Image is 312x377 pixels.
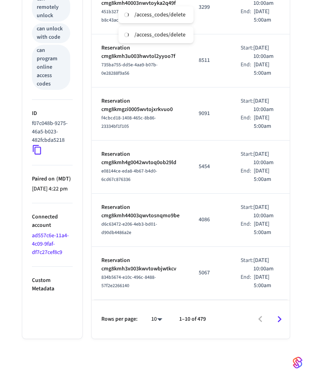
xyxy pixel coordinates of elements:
p: [DATE] 5:00am [254,167,281,184]
p: [DATE] 5:00am [254,61,281,77]
p: 5454 [199,163,221,171]
p: 4086 [199,216,221,224]
p: f07c048b-9275-46a5-b023-482fcbda5218 [32,119,69,145]
div: End: [241,220,254,237]
img: SeamLogoGradient.69752ec5.svg [293,356,302,369]
div: Start: [241,256,253,273]
p: Rows per page: [101,315,138,323]
p: Connected account [32,213,73,230]
div: Start: [241,44,253,61]
p: 3299 [199,3,221,12]
div: End: [241,61,254,77]
p: [DATE] 5:00am [254,8,281,24]
p: ID [32,109,73,118]
span: 451b3278-3156-4546-b021-b8c43ac7fc78 [101,8,156,24]
p: [DATE] 10:00am [253,203,281,220]
div: Start: [241,203,253,220]
p: [DATE] 10:00am [253,44,281,61]
span: f4cbcd18-1408-465c-8b86-23334bf1f105 [101,115,156,130]
span: d6c63472-e206-4eb3-bd01-d90db4486a2e [101,221,157,236]
button: Go to next page [270,310,289,329]
a: ad557c6e-11a4-4c09-9faf-df7c27cef8c9 [32,232,69,256]
p: 5067 [199,269,221,277]
p: Reservation cmg8kmh3u003hwvtol2yyoo7f [101,44,180,61]
p: [DATE] 10:00am [253,256,281,273]
div: Start: [241,150,253,167]
div: End: [241,167,254,184]
div: /access_codes/delete [134,31,186,38]
div: /access_codes/delete [134,11,186,18]
p: 9091 [199,109,221,118]
p: Reservation cmg8kmgzi0005wvtojxrkvuo0 [101,97,180,114]
span: 735ba755-dd5e-4aa9-b07b-0e28288f9a56 [101,62,158,77]
p: [DATE] 10:00am [253,150,281,167]
span: e08144ce-eda8-4b67-b4d0-6cd67c876336 [101,168,157,183]
span: 834b5674-e10c-496c-8488-57f2e2266140 [101,274,156,289]
p: [DATE] 5:00am [254,114,281,131]
p: 8511 [199,56,221,65]
p: [DATE] 5:00am [254,220,281,237]
div: 10 [147,314,166,325]
p: [DATE] 5:00am [254,273,281,290]
p: [DATE] 10:00am [253,97,281,114]
p: Reservation cmg8kmh3x003kwvtowbjwtkcv [101,256,180,273]
p: [DATE] 4:22 pm [32,185,73,193]
div: End: [241,114,254,131]
p: Reservation cmg8kmh4g0042wvtoq0ob29ld [101,150,180,167]
div: can unlock with code [37,25,65,42]
div: Start: [241,97,253,114]
span: ( MDT ) [55,175,71,183]
div: End: [241,273,254,290]
div: can program online access codes [37,46,65,88]
p: Paired on [32,175,73,183]
p: Reservation cmg8kmh44003qwvtosnqmo9be [101,203,180,220]
p: Custom Metadata [32,276,73,293]
p: 1–10 of 479 [179,315,206,323]
div: End: [241,8,254,24]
